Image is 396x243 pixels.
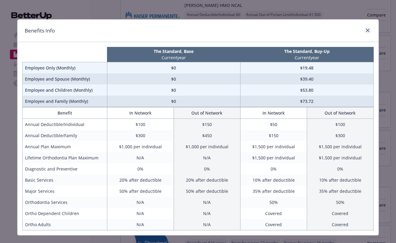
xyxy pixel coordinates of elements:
th: In Network [240,107,307,119]
td: $1,500 per individual [240,141,307,152]
td: $1,500 per individual [240,152,307,163]
td: $0 [107,73,240,85]
td: 50% [240,197,307,208]
p: Current year [241,54,372,61]
td: $19.48 [240,62,373,74]
p: The Standard, Base [108,48,239,54]
td: Basic Services [23,174,107,186]
td: 0% [240,163,307,174]
td: $1,500 per individual [307,152,373,163]
td: N/A [107,197,174,208]
td: Employee and Family (Monthly) [23,96,107,107]
td: Covered [240,208,307,219]
th: Benefit [23,107,107,119]
td: Lifetime Orthodontia Plan Maximum [23,152,107,163]
td: $100 [107,119,174,130]
td: 50% after deductible [174,186,240,197]
a: close [364,27,371,34]
td: 0% [107,163,174,174]
td: $73.72 [240,96,373,107]
td: N/A [174,208,240,219]
td: 0% [307,163,373,174]
td: Employee and Spouse (Monthly) [23,73,107,85]
p: Current year [108,54,239,61]
th: Out of Network [174,107,240,119]
td: $1,500 per individual [307,141,373,152]
td: N/A [107,208,174,219]
td: N/A [174,219,240,230]
td: Major Services [23,186,107,197]
td: N/A [107,219,174,230]
td: $150 [240,130,307,141]
td: $50 [240,119,307,130]
td: Covered [240,219,307,230]
td: N/A [174,152,240,163]
td: $39.40 [240,73,373,85]
td: $300 [307,130,373,141]
th: Out of Network [307,107,373,119]
td: $150 [174,119,240,130]
td: $100 [307,119,373,130]
td: 10% after deductible [240,174,307,186]
td: 50% after deductible [107,186,174,197]
td: 20% after deductible [174,174,240,186]
td: N/A [107,152,174,163]
td: Employee and Children (Monthly) [23,85,107,96]
td: Covered [307,208,373,219]
td: Annual Deductible/Individual [23,119,107,130]
th: In Network [107,107,174,119]
td: $0 [107,96,240,107]
div: compare plan details [17,19,379,235]
td: $300 [107,130,174,141]
td: 10% after deductible [307,174,373,186]
td: Annual Deductible/Family [23,130,107,141]
td: $450 [174,130,240,141]
td: Orthodontia Services [23,197,107,208]
td: 20% after deductible [107,174,174,186]
td: N/A [174,197,240,208]
td: 35% after deductible [240,186,307,197]
td: Covered [307,219,373,230]
p: The Standard, Buy-Up [241,48,372,54]
td: Ortho Adults [23,219,107,230]
h1: Benefits Info [25,27,55,35]
td: $0 [107,62,240,74]
th: intentionally left blank [23,47,107,62]
td: 0% [174,163,240,174]
td: $1,000 per individual [174,141,240,152]
td: Annual Plan Maximum [23,141,107,152]
td: 50% [307,197,373,208]
td: Diagnostic and Preventive [23,163,107,174]
td: Employee Only (Monthly) [23,62,107,74]
td: $1,000 per individual [107,141,174,152]
td: 35% after deductible [307,186,373,197]
td: Ortho Dependent Children [23,208,107,219]
td: $53.80 [240,85,373,96]
td: $0 [107,85,240,96]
